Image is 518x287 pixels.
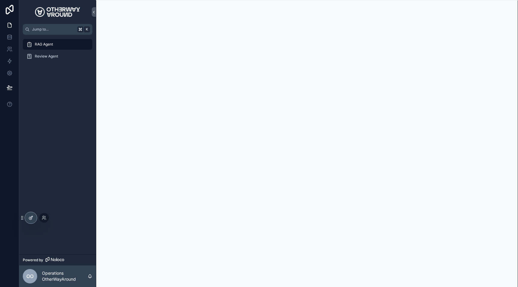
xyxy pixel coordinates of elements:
span: RAG Agent [35,42,53,47]
span: Powered by [23,258,43,262]
span: Jump to... [32,27,75,32]
img: App logo [35,7,80,17]
p: Operations OtherWayAround [42,270,88,282]
a: Powered by [19,254,96,265]
span: OO [26,273,34,280]
span: K [85,27,89,32]
button: Jump to...K [23,24,92,35]
a: Review Agent [23,51,92,62]
div: scrollable content [19,35,96,70]
span: Review Agent [35,54,58,59]
a: RAG Agent [23,39,92,50]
